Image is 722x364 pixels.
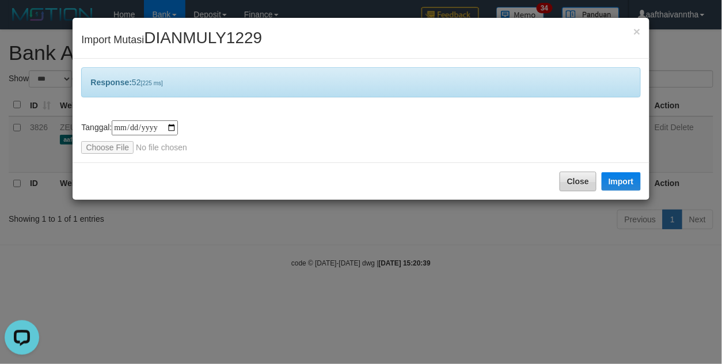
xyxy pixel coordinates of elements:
[144,29,262,47] span: DIANMULY1229
[81,67,640,97] div: 52
[5,5,39,39] button: Open LiveChat chat widget
[633,25,640,38] span: ×
[141,80,163,86] span: [225 ms]
[602,172,641,191] button: Import
[81,120,640,154] div: Tanggal:
[81,34,262,45] span: Import Mutasi
[633,25,640,37] button: Close
[560,172,596,191] button: Close
[90,78,132,87] b: Response:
